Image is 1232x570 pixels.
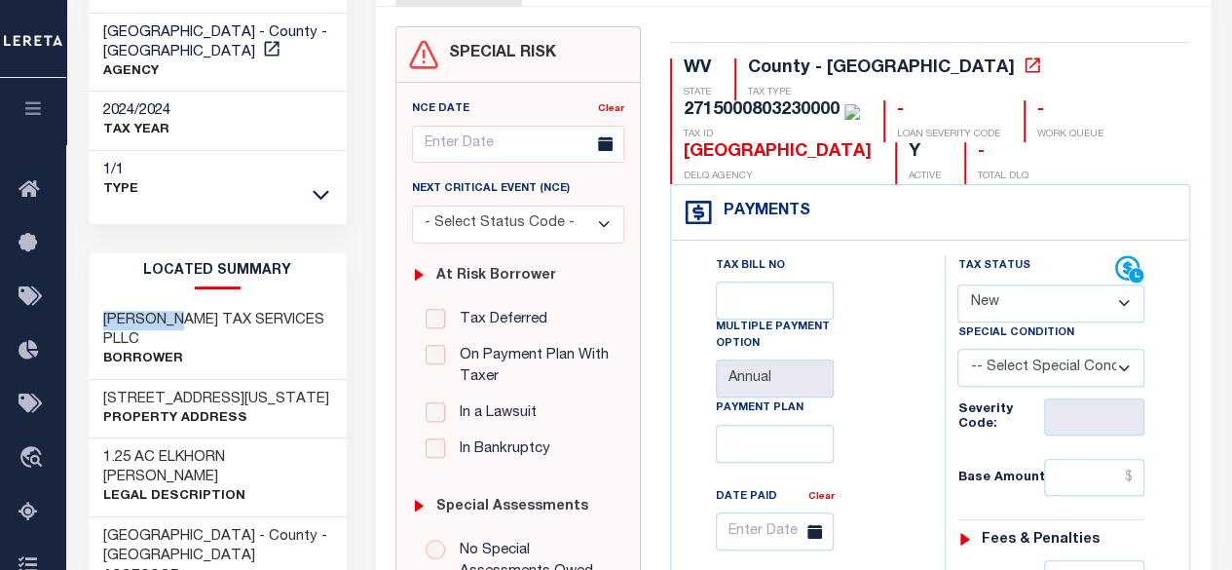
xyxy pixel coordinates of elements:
p: AGENCY [103,62,333,82]
p: TAX YEAR [103,121,170,140]
label: Tax Status [957,258,1029,275]
p: Legal Description [103,487,333,507]
h6: Fees & Penalties [982,532,1100,549]
label: In Bankruptcy [450,438,550,461]
input: Enter Date [412,126,624,164]
div: - [1037,100,1103,122]
p: DELQ AGENCY [684,170,872,184]
div: [GEOGRAPHIC_DATA] [684,142,872,164]
input: $ [1044,459,1144,496]
p: Borrower [103,350,333,369]
label: In a Lawsuit [450,402,537,425]
p: LOAN SEVERITY CODE [897,128,1000,142]
a: Clear [598,104,624,114]
p: STATE [684,86,711,100]
img: check-icon-green.svg [844,104,860,120]
label: Date Paid [716,489,777,506]
h4: SPECIAL RISK [439,45,556,63]
p: Property Address [103,409,329,429]
span: [GEOGRAPHIC_DATA] - County - [GEOGRAPHIC_DATA] [103,25,327,59]
h6: Special Assessments [436,499,588,515]
div: - [897,100,1000,122]
h3: 1.25 AC ELKHORN [PERSON_NAME] [103,448,333,487]
div: County - [GEOGRAPHIC_DATA] [748,59,1015,77]
label: Tax Deferred [450,309,547,331]
label: Multiple Payment Option [716,320,834,352]
h3: [GEOGRAPHIC_DATA] - County - [GEOGRAPHIC_DATA] [103,527,333,566]
h3: [STREET_ADDRESS][US_STATE] [103,390,329,409]
h3: 1/1 [103,161,138,180]
label: NCE Date [412,101,469,118]
p: Type [103,180,138,200]
input: Enter Date [716,513,834,551]
h3: 2024/2024 [103,101,170,121]
p: TAX ID [684,128,860,142]
p: WORK QUEUE [1037,128,1103,142]
a: Clear [807,492,834,502]
p: TAX TYPE [748,86,1045,100]
label: On Payment Plan With Taxer [450,345,611,389]
div: Y [909,142,941,164]
div: - [978,142,1028,164]
div: 2715000803230000 [684,101,840,119]
h4: Payments [714,203,810,221]
label: Special Condition [957,325,1073,342]
label: Next Critical Event (NCE) [412,181,570,198]
h3: [PERSON_NAME] TAX SERVICES PLLC [103,311,333,350]
h2: LOCATED SUMMARY [89,253,348,289]
div: WV [684,58,711,80]
label: Payment Plan [716,400,803,417]
h6: Severity Code: [957,402,1044,433]
p: ACTIVE [909,170,941,184]
h6: Base Amount [957,471,1044,486]
p: TOTAL DLQ [978,170,1028,184]
label: Tax Bill No [716,258,785,275]
h6: At Risk Borrower [436,268,556,285]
